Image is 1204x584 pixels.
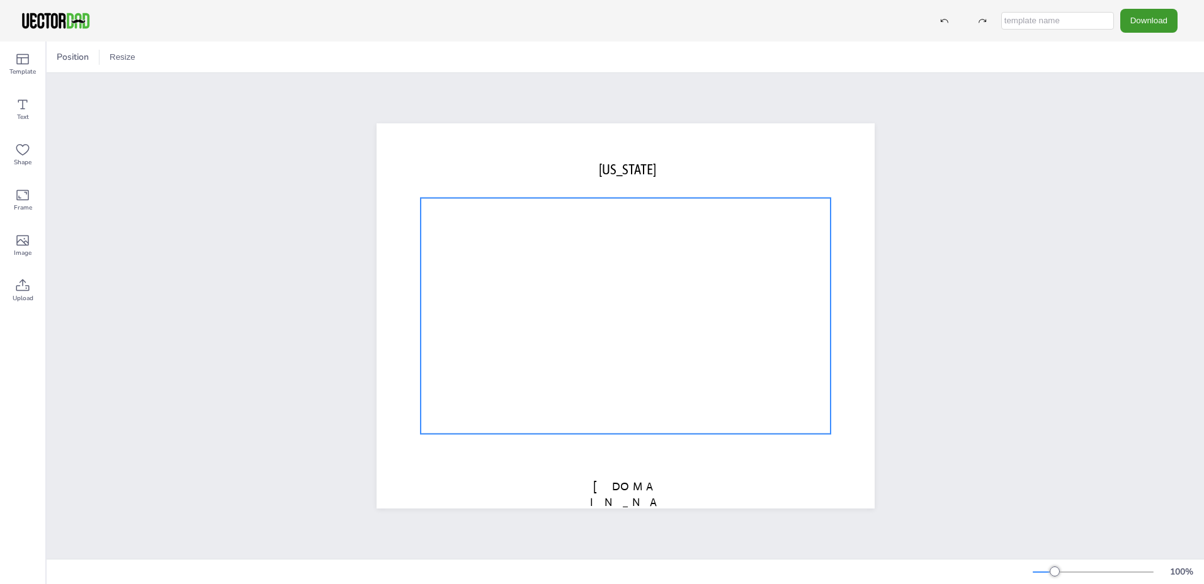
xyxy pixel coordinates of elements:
[14,157,31,167] span: Shape
[599,161,656,177] span: [US_STATE]
[17,112,29,122] span: Text
[9,67,36,77] span: Template
[14,248,31,258] span: Image
[1166,566,1196,578] div: 100 %
[590,480,661,525] span: [DOMAIN_NAME]
[13,293,33,303] span: Upload
[14,203,32,213] span: Frame
[54,51,91,63] span: Position
[105,47,140,67] button: Resize
[20,11,91,30] img: VectorDad-1.png
[1120,9,1178,32] button: Download
[1001,12,1114,30] input: template name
